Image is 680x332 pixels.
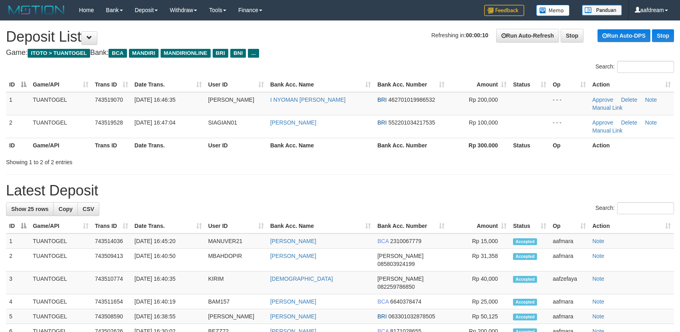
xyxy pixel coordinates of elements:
[58,206,72,212] span: Copy
[448,249,510,272] td: Rp 31,358
[374,219,448,233] th: Bank Acc. Number: activate to sort column ascending
[377,313,386,320] span: BRI
[135,119,175,126] span: [DATE] 16:47:04
[448,219,510,233] th: Amount: activate to sort column ascending
[536,5,570,16] img: Button%20Memo.svg
[377,261,414,267] span: Copy 085803924199 to clipboard
[6,49,674,57] h4: Game: Bank:
[448,77,510,92] th: Amount: activate to sort column ascending
[205,272,267,294] td: KIRIM
[6,272,30,294] td: 3
[513,299,537,306] span: Accepted
[377,253,423,259] span: [PERSON_NAME]
[549,92,589,115] td: - - -
[131,272,205,294] td: [DATE] 16:40:35
[589,219,674,233] th: Action: activate to sort column ascending
[390,298,421,305] span: Copy 6640378474 to clipboard
[549,77,589,92] th: Op: activate to sort column ascending
[109,49,127,58] span: BCA
[645,97,657,103] a: Note
[6,294,30,309] td: 4
[549,249,589,272] td: aafmara
[30,77,92,92] th: Game/API: activate to sort column ascending
[390,238,421,244] span: Copy 2310067779 to clipboard
[448,138,510,153] th: Rp 300.000
[30,309,92,324] td: TUANTOGEL
[30,294,92,309] td: TUANTOGEL
[131,138,205,153] th: Date Trans.
[496,29,559,42] a: Run Auto-Refresh
[469,119,498,126] span: Rp 100,000
[30,233,92,249] td: TUANTOGEL
[513,314,537,320] span: Accepted
[592,97,613,103] a: Approve
[92,138,131,153] th: Trans ID
[30,115,92,138] td: TUANTOGEL
[205,219,267,233] th: User ID: activate to sort column ascending
[270,253,316,259] a: [PERSON_NAME]
[388,313,435,320] span: Copy 063301032878505 to clipboard
[513,238,537,245] span: Accepted
[131,294,205,309] td: [DATE] 16:40:19
[267,219,374,233] th: Bank Acc. Name: activate to sort column ascending
[6,249,30,272] td: 2
[205,309,267,324] td: [PERSON_NAME]
[270,119,316,126] a: [PERSON_NAME]
[592,253,604,259] a: Note
[95,119,123,126] span: 743519528
[549,233,589,249] td: aafmara
[592,119,613,126] a: Approve
[513,276,537,283] span: Accepted
[208,119,237,126] span: SIAGIAN01
[596,202,674,214] label: Search:
[135,97,175,103] span: [DATE] 16:46:35
[267,138,374,153] th: Bank Acc. Name
[92,294,131,309] td: 743511654
[592,105,623,111] a: Manual Link
[53,202,78,216] a: Copy
[92,233,131,249] td: 743514036
[589,77,674,92] th: Action: activate to sort column ascending
[466,32,488,38] strong: 00:00:10
[592,127,623,134] a: Manual Link
[92,249,131,272] td: 743509413
[549,309,589,324] td: aafmara
[95,97,123,103] span: 743519070
[92,77,131,92] th: Trans ID: activate to sort column ascending
[131,233,205,249] td: [DATE] 16:45:20
[388,119,435,126] span: Copy 552201034217535 to clipboard
[549,138,589,153] th: Op
[510,219,549,233] th: Status: activate to sort column ascending
[598,29,650,42] a: Run Auto-DPS
[621,119,637,126] a: Delete
[6,4,67,16] img: MOTION_logo.png
[592,276,604,282] a: Note
[510,138,549,153] th: Status
[6,92,30,115] td: 1
[6,115,30,138] td: 2
[448,294,510,309] td: Rp 25,000
[267,77,374,92] th: Bank Acc. Name: activate to sort column ascending
[374,77,448,92] th: Bank Acc. Number: activate to sort column ascending
[549,272,589,294] td: aafzefaya
[92,309,131,324] td: 743508590
[377,298,388,305] span: BCA
[6,233,30,249] td: 1
[549,219,589,233] th: Op: activate to sort column ascending
[28,49,90,58] span: ITOTO > TUANTOGEL
[549,294,589,309] td: aafmara
[270,298,316,305] a: [PERSON_NAME]
[388,97,435,103] span: Copy 462701019986532 to clipboard
[596,61,674,73] label: Search:
[484,5,524,16] img: Feedback.jpg
[131,309,205,324] td: [DATE] 16:38:55
[11,206,48,212] span: Show 25 rows
[617,61,674,73] input: Search:
[377,119,386,126] span: BRI
[6,77,30,92] th: ID: activate to sort column descending
[377,238,388,244] span: BCA
[92,272,131,294] td: 743510774
[131,219,205,233] th: Date Trans.: activate to sort column ascending
[30,138,92,153] th: Game/API
[205,77,267,92] th: User ID: activate to sort column ascending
